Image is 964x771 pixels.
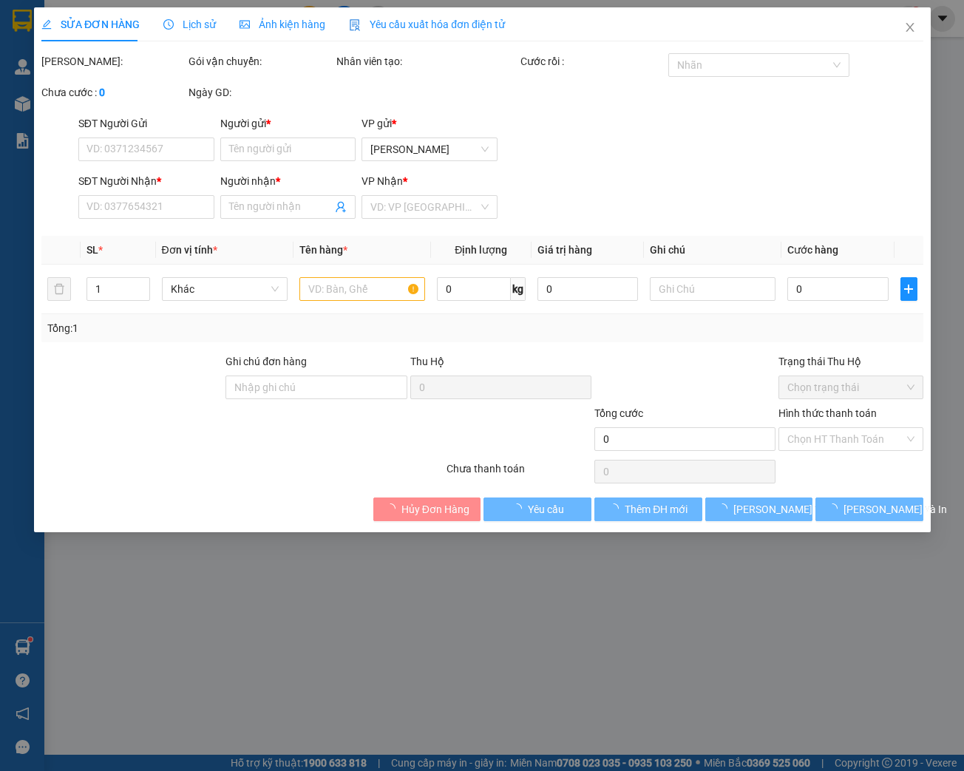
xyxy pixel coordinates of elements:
span: Đã thu : [11,95,56,110]
div: VP gửi [361,115,498,132]
th: Ghi chú [644,236,781,265]
button: plus [900,277,917,301]
div: Người gửi [220,115,356,132]
span: SL [86,244,98,256]
div: 20.000 [11,93,133,111]
b: 0 [99,86,105,98]
div: Gói vận chuyển: [189,53,333,69]
div: Nhân viên tạo: [336,53,517,69]
span: Nhận: [141,14,177,30]
label: Hình thức thanh toán [778,407,877,419]
span: loading [511,503,527,514]
span: Hủy Đơn Hàng [401,501,469,517]
input: Ghi Chú [650,277,775,301]
span: Ảnh kiện hàng [240,18,325,30]
button: delete [47,277,71,301]
span: Đơn vị tính [161,244,217,256]
span: Diên Khánh [370,138,489,160]
span: Yêu cầu xuất hóa đơn điện tử [349,18,505,30]
span: Tên hàng [299,244,347,256]
span: Chọn trạng thái [787,376,914,398]
div: 0788571763 [13,64,131,84]
div: Trạng thái Thu Hộ [778,353,923,370]
span: [PERSON_NAME] thay đổi [733,501,851,517]
div: Tổng: 1 [47,320,373,336]
span: Thu Hộ [410,356,444,367]
div: Ngày GD: [189,84,333,101]
span: loading [827,503,843,514]
span: loading [608,503,625,514]
span: loading [384,503,401,514]
span: Thêm ĐH mới [625,501,688,517]
span: Cước hàng [787,244,838,256]
span: Giá trị hàng [537,244,591,256]
span: edit [41,19,52,30]
span: SỬA ĐƠN HÀNG [41,18,140,30]
span: VP Nhận [361,175,403,187]
button: Hủy Đơn Hàng [373,497,481,521]
div: [PERSON_NAME]: [41,53,186,69]
div: SĐT Người Gửi [78,115,214,132]
span: user-add [335,201,347,213]
div: Chưa cước : [41,84,186,101]
span: kg [510,277,525,301]
span: plus [900,283,916,295]
span: picture [240,19,250,30]
div: THANH [141,30,245,48]
input: Ghi chú đơn hàng [225,376,407,399]
span: Yêu cầu [527,501,563,517]
button: Thêm ĐH mới [594,497,702,521]
span: [PERSON_NAME] và In [843,501,947,517]
div: [PERSON_NAME] [13,13,131,46]
button: Close [889,7,930,49]
span: Định lượng [455,244,507,256]
img: icon [349,19,361,31]
span: Gửi: [13,13,35,28]
div: SĐT Người Nhận [78,173,214,189]
div: Người nhận [220,173,356,189]
div: 0918546788 [141,48,245,69]
span: Tổng cước [594,407,643,419]
button: [PERSON_NAME] thay đổi [705,497,812,521]
label: Ghi chú đơn hàng [225,356,307,367]
input: VD: Bàn, Ghế [299,277,425,301]
span: Lịch sử [163,18,216,30]
span: close [903,21,915,33]
button: [PERSON_NAME] và In [815,497,923,521]
div: KIỀU [13,46,131,64]
span: Khác [170,278,278,300]
div: Chưa thanh toán [445,461,592,486]
div: Cước rồi : [520,53,665,69]
span: clock-circle [163,19,174,30]
button: Yêu cầu [483,497,591,521]
div: Quận 5 [141,13,245,30]
span: loading [716,503,733,514]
